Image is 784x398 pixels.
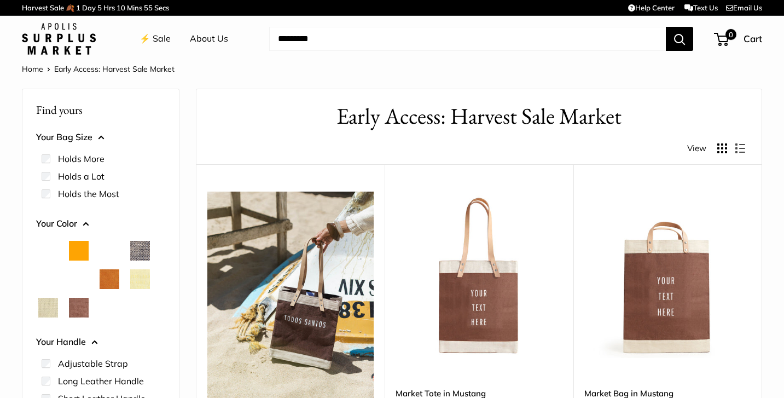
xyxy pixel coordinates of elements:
span: 1 [76,3,80,12]
nav: Breadcrumb [22,62,175,76]
img: Apolis: Surplus Market [22,23,96,55]
label: Adjustable Strap [58,357,128,370]
span: 55 [144,3,153,12]
button: White Porcelain [100,298,119,318]
button: Chenille Window Brick [38,269,58,289]
a: Home [22,64,43,74]
button: Your Color [36,216,165,232]
button: Daisy [130,269,150,289]
button: Display products as grid [717,143,727,153]
button: Cognac [100,269,119,289]
button: Display products as list [735,143,745,153]
span: Hrs [103,3,115,12]
span: Cart [744,33,762,44]
a: 0 Cart [715,30,762,48]
a: Text Us [684,3,718,12]
a: About Us [190,31,228,47]
button: Your Bag Size [36,129,165,146]
p: Find yours [36,99,165,120]
label: Long Leather Handle [58,374,144,388]
span: 5 [97,3,102,12]
span: 0 [725,29,736,40]
span: Early Access: Harvest Sale Market [54,64,175,74]
span: Mins [127,3,142,12]
a: Email Us [726,3,762,12]
span: View [687,141,706,156]
img: Market Tote in Mustang [396,192,562,358]
a: Market Bag in MustangMarket Bag in Mustang [584,192,751,358]
button: Your Handle [36,334,165,350]
input: Search... [269,27,666,51]
button: Search [666,27,693,51]
label: Holds More [58,152,104,165]
button: Chambray [130,241,150,261]
a: Help Center [628,3,675,12]
button: Court Green [100,241,119,261]
button: Mint Sorbet [38,298,58,318]
label: Holds the Most [58,187,119,200]
button: Mustang [69,298,89,318]
span: Secs [154,3,169,12]
label: Holds a Lot [58,170,104,183]
img: Market Bag in Mustang [584,192,751,358]
button: Natural [38,241,58,261]
a: Market Tote in MustangMarket Tote in Mustang [396,192,562,358]
span: 10 [117,3,125,12]
button: Chenille Window Sage [69,269,89,289]
span: Day [82,3,96,12]
h1: Early Access: Harvest Sale Market [213,100,745,132]
button: Orange [69,241,89,261]
a: ⚡️ Sale [140,31,171,47]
